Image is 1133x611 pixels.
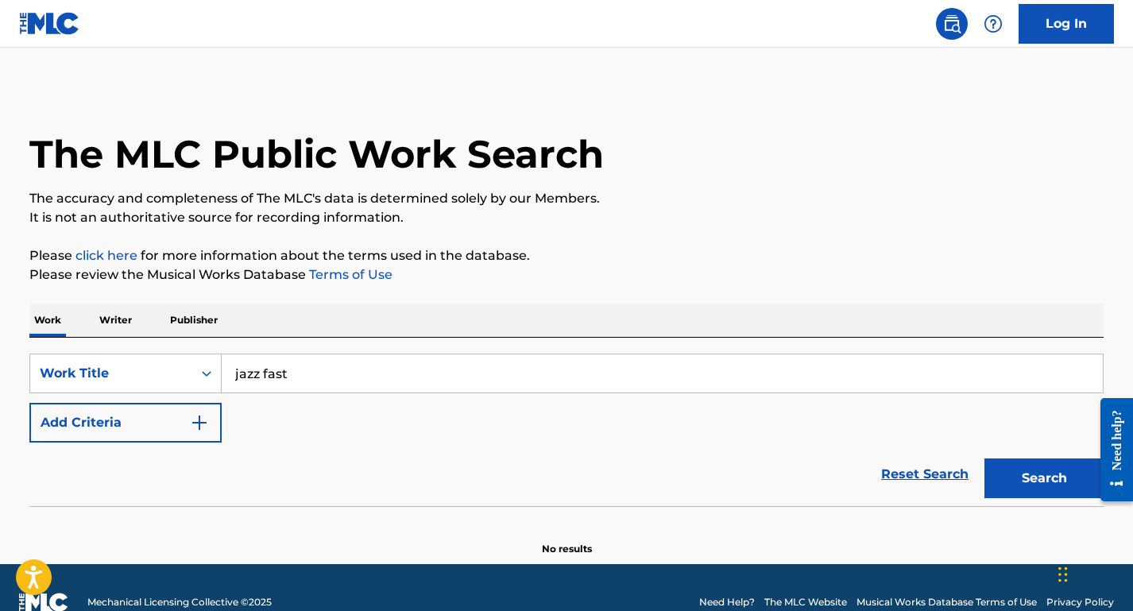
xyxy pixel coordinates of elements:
[29,189,1104,208] p: The accuracy and completeness of The MLC's data is determined solely by our Members.
[977,8,1009,40] div: Help
[29,208,1104,227] p: It is not an authoritative source for recording information.
[29,304,66,337] p: Work
[19,12,80,35] img: MLC Logo
[75,248,137,263] a: click here
[984,458,1104,498] button: Search
[29,403,222,443] button: Add Criteria
[1089,386,1133,514] iframe: Resource Center
[190,413,209,432] img: 9d2ae6d4665cec9f34b9.svg
[764,595,847,609] a: The MLC Website
[29,354,1104,506] form: Search Form
[1054,535,1133,611] iframe: Chat Widget
[29,130,604,178] h1: The MLC Public Work Search
[29,246,1104,265] p: Please for more information about the terms used in the database.
[1058,551,1068,598] div: Drag
[984,14,1003,33] img: help
[165,304,222,337] p: Publisher
[1019,4,1114,44] a: Log In
[87,595,272,609] span: Mechanical Licensing Collective © 2025
[306,267,392,282] a: Terms of Use
[542,523,592,556] p: No results
[95,304,137,337] p: Writer
[936,8,968,40] a: Public Search
[1046,595,1114,609] a: Privacy Policy
[873,457,976,492] a: Reset Search
[857,595,1037,609] a: Musical Works Database Terms of Use
[942,14,961,33] img: search
[29,265,1104,284] p: Please review the Musical Works Database
[699,595,755,609] a: Need Help?
[40,364,183,383] div: Work Title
